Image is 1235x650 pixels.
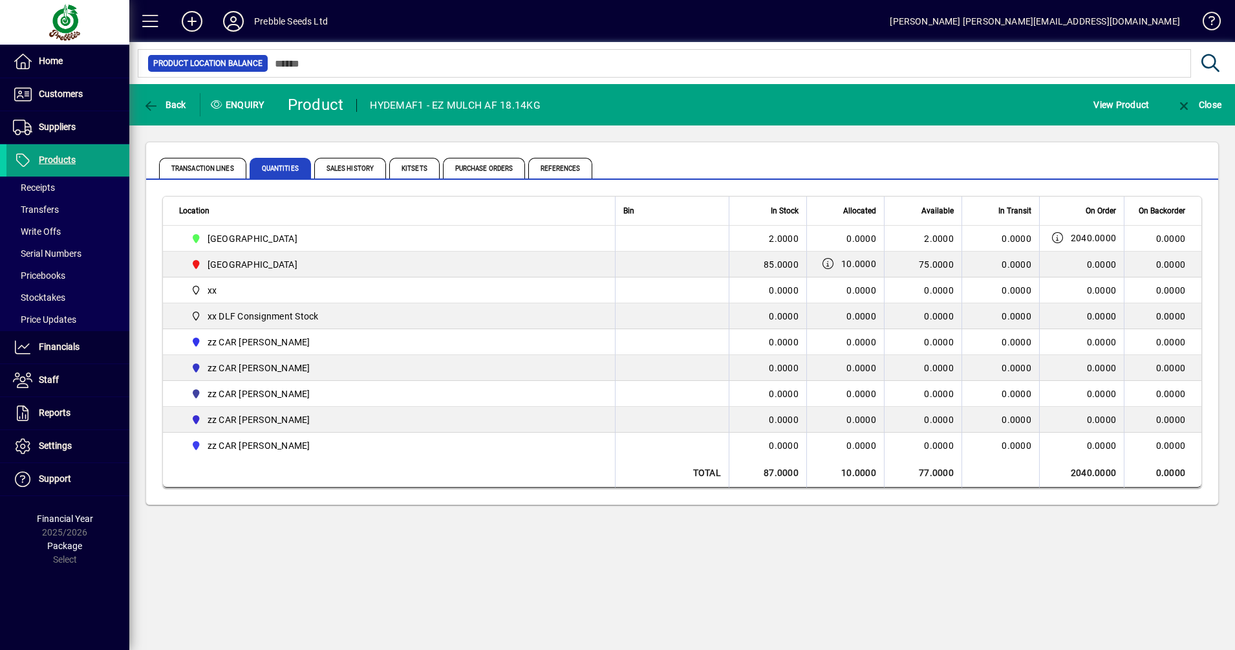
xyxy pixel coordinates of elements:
[6,111,129,144] a: Suppliers
[1193,3,1219,45] a: Knowledge Base
[771,204,799,218] span: In Stock
[729,459,806,488] td: 87.0000
[884,433,961,459] td: 0.0000
[1124,252,1201,277] td: 0.0000
[13,226,61,237] span: Write Offs
[729,277,806,303] td: 0.0000
[200,94,278,115] div: Enquiry
[729,381,806,407] td: 0.0000
[6,45,129,78] a: Home
[1002,311,1031,321] span: 0.0000
[179,204,209,218] span: Location
[1124,226,1201,252] td: 0.0000
[208,439,310,452] span: zz CAR [PERSON_NAME]
[39,56,63,66] span: Home
[250,158,311,179] span: Quantities
[6,309,129,330] a: Price Updates
[6,243,129,265] a: Serial Numbers
[1002,363,1031,373] span: 0.0000
[1176,100,1221,110] span: Close
[1071,232,1116,244] span: 2040.0000
[729,226,806,252] td: 2.0000
[1087,258,1117,271] span: 0.0000
[6,397,129,429] a: Reports
[1002,440,1031,451] span: 0.0000
[6,177,129,199] a: Receipts
[1124,277,1201,303] td: 0.0000
[1090,93,1152,116] button: View Product
[729,303,806,329] td: 0.0000
[6,199,129,221] a: Transfers
[186,334,601,350] span: zz CAR CARL
[1002,233,1031,244] span: 0.0000
[6,287,129,309] a: Stocktakes
[129,93,200,116] app-page-header-button: Back
[998,204,1031,218] span: In Transit
[846,415,876,425] span: 0.0000
[186,412,601,428] span: zz CAR MATT
[884,226,961,252] td: 2.0000
[846,285,876,296] span: 0.0000
[186,309,601,324] span: xx DLF Consignment Stock
[1163,93,1235,116] app-page-header-button: Close enquiry
[884,355,961,381] td: 0.0000
[729,407,806,433] td: 0.0000
[254,11,328,32] div: Prebble Seeds Ltd
[208,310,319,323] span: xx DLF Consignment Stock
[159,158,246,179] span: Transaction Lines
[884,303,961,329] td: 0.0000
[1002,389,1031,399] span: 0.0000
[1124,355,1201,381] td: 0.0000
[1087,310,1117,323] span: 0.0000
[884,329,961,355] td: 0.0000
[1093,94,1149,115] span: View Product
[615,459,729,488] td: Total
[37,514,93,524] span: Financial Year
[13,248,81,259] span: Serial Numbers
[1087,439,1117,452] span: 0.0000
[39,122,76,132] span: Suppliers
[806,459,884,488] td: 10.0000
[1087,284,1117,297] span: 0.0000
[171,10,213,33] button: Add
[39,89,83,99] span: Customers
[729,355,806,381] td: 0.0000
[1087,387,1117,400] span: 0.0000
[846,389,876,399] span: 0.0000
[6,265,129,287] a: Pricebooks
[140,93,189,116] button: Back
[6,463,129,495] a: Support
[1002,285,1031,296] span: 0.0000
[208,258,297,271] span: [GEOGRAPHIC_DATA]
[13,314,76,325] span: Price Updates
[186,231,601,246] span: CHRISTCHURCH
[389,158,440,179] span: Kitsets
[39,473,71,484] span: Support
[47,541,82,551] span: Package
[13,204,59,215] span: Transfers
[208,232,297,245] span: [GEOGRAPHIC_DATA]
[213,10,254,33] button: Profile
[1124,433,1201,459] td: 0.0000
[288,94,344,115] div: Product
[153,57,263,70] span: Product Location Balance
[846,363,876,373] span: 0.0000
[39,440,72,451] span: Settings
[186,257,601,272] span: PALMERSTON NORTH
[39,374,59,385] span: Staff
[846,337,876,347] span: 0.0000
[1086,204,1116,218] span: On Order
[846,311,876,321] span: 0.0000
[143,100,186,110] span: Back
[186,283,601,298] span: xx
[13,270,65,281] span: Pricebooks
[884,252,961,277] td: 75.0000
[13,292,65,303] span: Stocktakes
[1039,459,1124,488] td: 2040.0000
[884,407,961,433] td: 0.0000
[208,362,310,374] span: zz CAR [PERSON_NAME]
[13,182,55,193] span: Receipts
[1139,204,1185,218] span: On Backorder
[39,407,70,418] span: Reports
[370,95,541,116] div: HYDEMAF1 - EZ MULCH AF 18.14KG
